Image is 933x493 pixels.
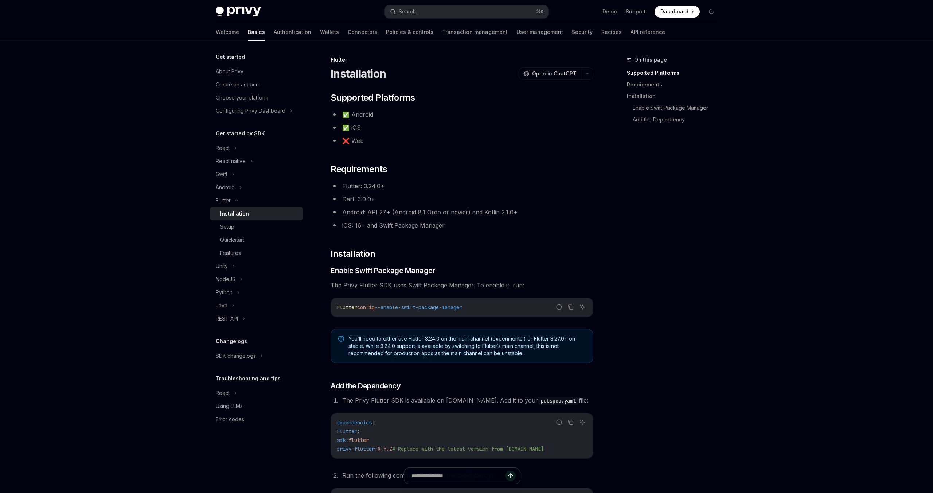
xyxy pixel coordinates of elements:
div: Unity [216,262,228,271]
div: Swift [216,170,227,179]
a: Connectors [348,23,377,41]
a: Error codes [210,413,303,426]
span: On this page [634,55,667,64]
span: : [375,446,378,452]
div: NodeJS [216,275,235,284]
li: ✅ iOS [331,123,593,133]
a: Recipes [601,23,622,41]
span: flutter [348,437,369,443]
h5: Get started [216,53,245,61]
a: Wallets [320,23,339,41]
a: Enable Swift Package Manager [633,102,723,114]
div: Create an account [216,80,260,89]
a: Welcome [216,23,239,41]
button: Search...⌘K [385,5,548,18]
span: ⌘ K [536,9,544,15]
span: Open in ChatGPT [532,70,577,77]
li: Flutter: 3.24.0+ [331,181,593,191]
div: Error codes [216,415,244,424]
div: Choose your platform [216,93,268,102]
h5: Troubleshooting and tips [216,374,281,383]
span: : [372,419,375,426]
a: Security [572,23,593,41]
div: Setup [220,222,234,231]
span: --enable-swift-package-manager [375,304,462,311]
a: Demo [602,8,617,15]
li: ❌ Web [331,136,593,146]
h5: Get started by SDK [216,129,265,138]
span: flutter [337,304,357,311]
span: The Privy Flutter SDK uses Swift Package Manager. To enable it, run: [331,280,593,290]
a: User management [516,23,563,41]
div: Features [220,249,241,257]
div: Flutter [331,56,593,63]
img: dark logo [216,7,261,17]
li: ✅ Android [331,109,593,120]
div: Quickstart [220,236,244,244]
span: sdk [337,437,346,443]
button: Ask AI [578,302,587,312]
a: Supported Platforms [627,67,723,79]
span: privy_flutter [337,446,375,452]
a: Quickstart [210,233,303,246]
a: Basics [248,23,265,41]
a: Setup [210,220,303,233]
button: Send message [505,471,516,481]
a: Policies & controls [386,23,433,41]
div: Android [216,183,235,192]
li: iOS: 16+ and Swift Package Manager [331,220,593,230]
a: Using LLMs [210,400,303,413]
button: Copy the contents from the code block [566,302,575,312]
button: Report incorrect code [554,302,564,312]
div: React [216,389,230,397]
a: About Privy [210,65,303,78]
span: Add the Dependency [331,381,401,391]
a: Choose your platform [210,91,303,104]
li: Dart: 3.0.0+ [331,194,593,204]
a: Authentication [274,23,311,41]
div: Using LLMs [216,402,243,411]
a: Add the Dependency [633,114,723,125]
div: Java [216,301,227,310]
span: # Replace with the latest version from [DOMAIN_NAME] [392,446,544,452]
a: Dashboard [655,6,700,18]
li: The Privy Flutter SDK is available on [DOMAIN_NAME]. Add it to your file: [340,395,593,405]
span: Enable Swift Package Manager [331,265,435,276]
span: Installation [331,248,375,260]
a: Support [626,8,646,15]
span: You’ll need to either use Flutter 3.24.0 on the main channel (experimental) or Flutter 3.27.0+ on... [348,335,586,357]
div: React [216,144,230,152]
button: Ask AI [578,418,587,427]
div: Installation [220,209,249,218]
div: SDK changelogs [216,352,256,360]
button: Copy the contents from the code block [566,418,575,427]
div: Configuring Privy Dashboard [216,106,285,115]
li: Android: API 27+ (Android 8.1 Oreo or newer) and Kotlin 2.1.0+ [331,207,593,217]
span: : [346,437,348,443]
h5: Changelogs [216,337,247,346]
div: REST API [216,314,238,323]
span: Requirements [331,163,387,175]
a: Features [210,246,303,260]
button: Toggle dark mode [706,6,717,18]
span: dependencies [337,419,372,426]
div: About Privy [216,67,243,76]
code: pubspec.yaml [538,397,579,405]
button: Open in ChatGPT [519,67,581,80]
a: Installation [210,207,303,220]
span: : [357,428,360,435]
a: Installation [627,90,723,102]
h1: Installation [331,67,386,80]
span: flutter [337,428,357,435]
div: Search... [399,7,419,16]
span: config [357,304,375,311]
a: API reference [631,23,665,41]
span: Supported Platforms [331,92,415,104]
svg: Note [338,336,344,342]
span: X.Y.Z [378,446,392,452]
div: React native [216,157,246,166]
div: Python [216,288,233,297]
a: Create an account [210,78,303,91]
div: Flutter [216,196,231,205]
a: Transaction management [442,23,508,41]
